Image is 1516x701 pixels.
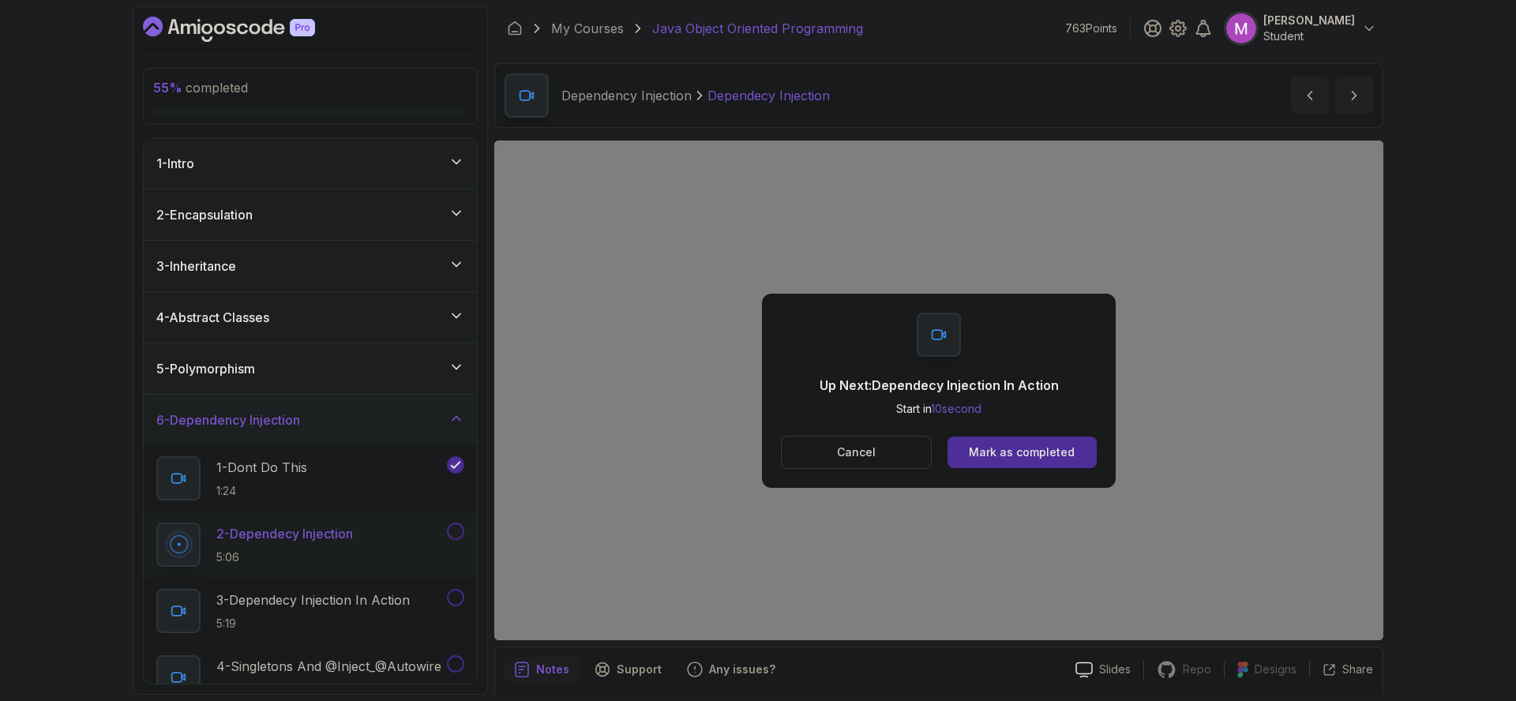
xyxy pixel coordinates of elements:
p: 5:19 [216,616,410,632]
button: 2-Dependecy Injection5:06 [156,523,464,567]
button: 1-Intro [144,138,477,189]
button: previous content [1291,77,1329,114]
h3: 5 - Polymorphism [156,359,255,378]
button: 3-Dependecy Injection In Action5:19 [156,589,464,633]
button: next content [1335,77,1373,114]
button: Share [1309,662,1373,677]
p: 4 - Singletons And @Inject_@Autowire [216,657,441,676]
p: Slides [1099,662,1131,677]
p: Student [1263,28,1355,44]
p: Cancel [837,444,876,460]
p: Notes [536,662,569,677]
p: 5:06 [216,549,353,565]
p: 2 - Dependecy Injection [216,524,353,543]
button: 6-Dependency Injection [144,395,477,445]
span: completed [153,80,248,96]
p: 1:24 [216,483,307,499]
button: notes button [505,657,579,682]
h3: 3 - Inheritance [156,257,236,276]
p: 3 - Dependecy Injection In Action [216,590,410,609]
p: Dependency Injection [561,86,692,105]
p: Start in [820,401,1059,417]
h3: 1 - Intro [156,154,194,173]
img: user profile image [1226,13,1256,43]
button: 5-Polymorphism [144,343,477,394]
button: user profile image[PERSON_NAME]Student [1225,13,1377,44]
p: Dependecy Injection [707,86,830,105]
p: [PERSON_NAME] [1263,13,1355,28]
span: 55 % [153,80,182,96]
p: Designs [1255,662,1296,677]
h3: 6 - Dependency Injection [156,410,300,429]
a: Dashboard [143,17,351,42]
a: Slides [1063,662,1143,678]
p: Support [617,662,662,677]
p: 1 - Dont Do This [216,458,307,477]
button: 3-Inheritance [144,241,477,291]
p: 8:04 [216,682,441,698]
h3: 4 - Abstract Classes [156,308,269,327]
button: 2-Encapsulation [144,189,477,240]
p: Java Object Oriented Programming [652,19,863,38]
iframe: 2 - Dependecy Injection [494,141,1383,640]
button: Mark as completed [947,437,1097,468]
button: 4-Abstract Classes [144,292,477,343]
span: 10 second [931,402,981,415]
button: Support button [585,657,671,682]
button: Cancel [781,436,932,469]
button: 1-Dont Do This1:24 [156,456,464,500]
p: 763 Points [1065,21,1117,36]
button: Feedback button [677,657,785,682]
p: Share [1342,662,1373,677]
p: Up Next: Dependecy Injection In Action [820,376,1059,395]
button: 4-Singletons And @Inject_@Autowire8:04 [156,655,464,699]
div: Mark as completed [969,444,1075,460]
a: Dashboard [507,21,523,36]
p: Repo [1183,662,1211,677]
p: Any issues? [709,662,775,677]
h3: 2 - Encapsulation [156,205,253,224]
a: My Courses [551,19,624,38]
